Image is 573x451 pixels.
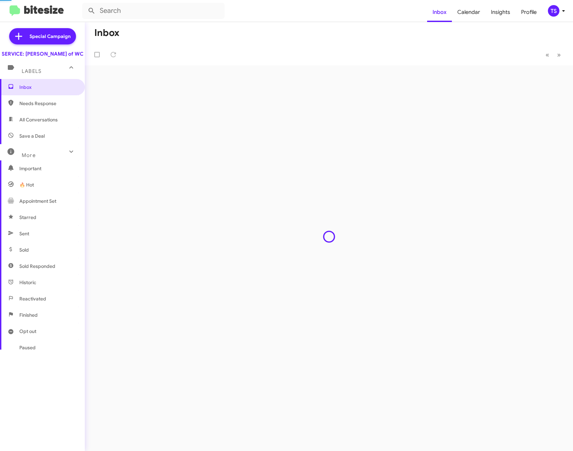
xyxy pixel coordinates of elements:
[9,28,76,44] a: Special Campaign
[19,100,77,107] span: Needs Response
[19,133,45,139] span: Save a Deal
[19,295,46,302] span: Reactivated
[542,48,565,62] nav: Page navigation example
[19,214,36,221] span: Starred
[542,5,566,17] button: TS
[516,2,542,22] a: Profile
[19,263,55,270] span: Sold Responded
[19,198,56,204] span: Appointment Set
[19,328,36,335] span: Opt out
[485,2,516,22] a: Insights
[22,68,41,74] span: Labels
[19,247,29,253] span: Sold
[82,3,225,19] input: Search
[541,48,553,62] button: Previous
[22,152,36,158] span: More
[548,5,559,17] div: TS
[19,181,34,188] span: 🔥 Hot
[19,165,77,172] span: Important
[452,2,485,22] a: Calendar
[19,230,29,237] span: Sent
[19,312,38,318] span: Finished
[19,344,36,351] span: Paused
[2,51,83,57] div: SERVICE: [PERSON_NAME] of WC
[546,51,549,59] span: «
[427,2,452,22] a: Inbox
[557,51,561,59] span: »
[553,48,565,62] button: Next
[94,27,119,38] h1: Inbox
[30,33,71,40] span: Special Campaign
[19,279,36,286] span: Historic
[19,84,77,91] span: Inbox
[19,116,58,123] span: All Conversations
